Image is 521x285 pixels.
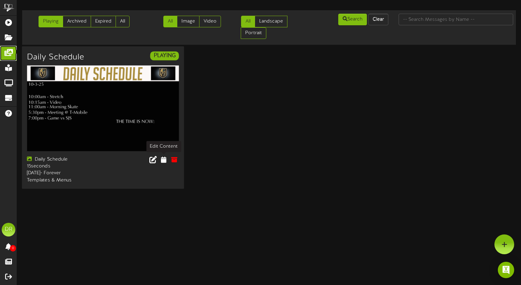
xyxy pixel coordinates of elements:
a: Archived [63,16,91,27]
a: Landscape [255,16,287,27]
div: 15 seconds [27,163,98,170]
a: Image [177,16,199,27]
a: All [163,16,177,27]
h3: Daily Schedule [27,53,84,62]
input: -- Search Messages by Name -- [399,14,513,25]
button: Search [338,14,367,25]
span: 0 [10,245,16,252]
a: Playing [39,16,63,27]
a: All [241,16,255,27]
div: Open Intercom Messenger [498,262,514,278]
button: Clear [368,14,388,25]
a: All [116,16,130,27]
a: Portrait [241,27,266,39]
div: Templates & Menus [27,177,98,184]
div: [DATE] - Forever [27,170,98,177]
a: Expired [91,16,116,27]
div: DR [2,223,15,236]
a: Video [199,16,221,27]
strong: PLAYING [154,53,176,59]
div: Daily Schedule [27,157,98,163]
img: 7238a524-92fd-48c1-98ca-d5ac59234c8b.png [27,66,179,151]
